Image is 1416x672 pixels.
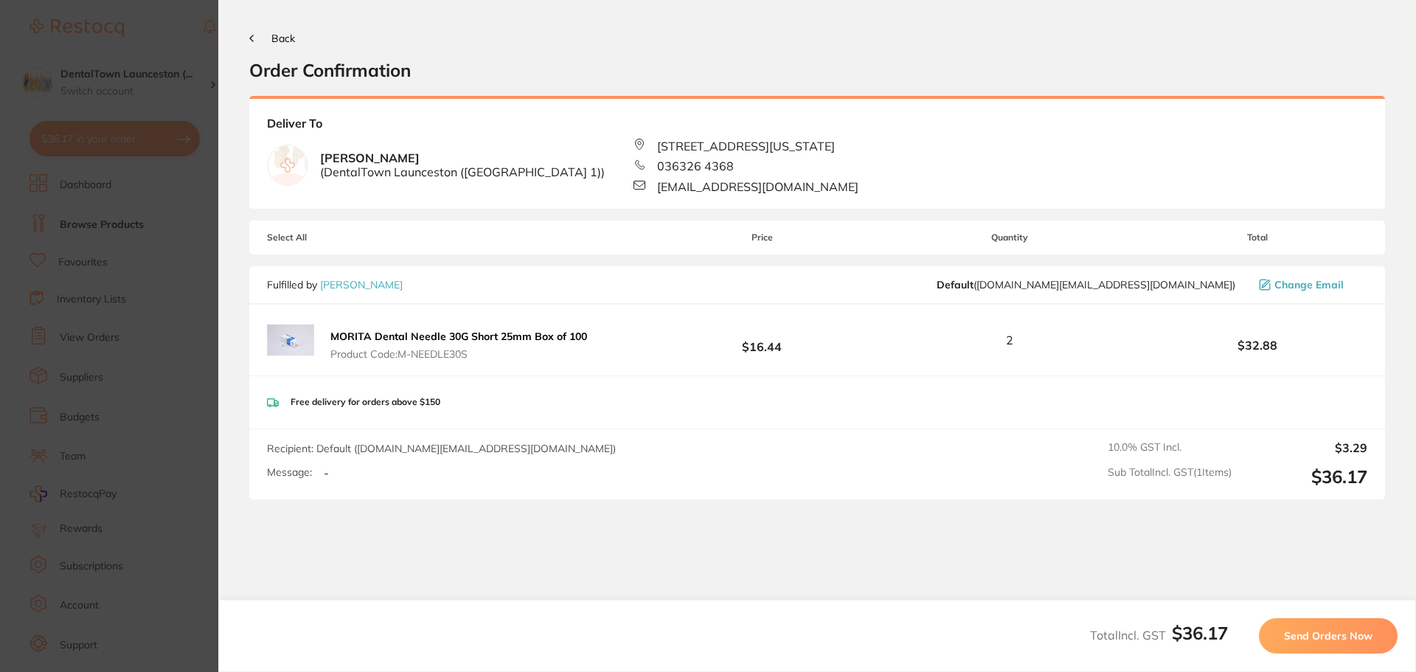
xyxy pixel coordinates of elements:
button: MORITA Dental Needle 30G Short 25mm Box of 100 Product Code:M-NEEDLE30S [326,330,591,361]
span: 2 [1006,333,1013,347]
img: aDN0MXVibg [267,316,314,364]
img: empty.jpg [268,145,308,185]
output: $3.29 [1243,441,1367,454]
span: Sub Total Incl. GST ( 1 Items) [1108,466,1232,488]
span: Quantity [872,232,1148,243]
button: Back [249,32,295,44]
output: $36.17 [1243,466,1367,488]
span: Total [1148,232,1367,243]
p: - [324,466,329,479]
button: Send Orders Now [1259,618,1398,654]
p: Free delivery for orders above $150 [291,397,440,407]
b: [PERSON_NAME] [320,151,605,179]
span: 10.0 % GST Incl. [1108,441,1232,454]
span: Change Email [1274,279,1344,291]
span: Recipient: Default ( [DOMAIN_NAME][EMAIL_ADDRESS][DOMAIN_NAME] ) [267,442,616,455]
label: Message: [267,466,312,479]
span: 036326 4368 [657,159,734,173]
span: Price [652,232,872,243]
b: MORITA Dental Needle 30G Short 25mm Box of 100 [330,330,587,343]
b: $16.44 [652,327,872,354]
b: Deliver To [267,117,1367,139]
span: ( DentalTown Launceston ([GEOGRAPHIC_DATA] 1) ) [320,165,605,179]
span: [STREET_ADDRESS][US_STATE] [657,139,835,153]
b: Default [937,278,974,291]
span: customer.care@henryschein.com.au [937,279,1235,291]
p: Fulfilled by [267,279,403,291]
span: Select All [267,232,414,243]
span: Total Incl. GST [1090,628,1228,642]
span: Send Orders Now [1284,629,1372,642]
span: Back [271,32,295,45]
b: $36.17 [1172,622,1228,644]
span: [EMAIL_ADDRESS][DOMAIN_NAME] [657,180,858,193]
button: Change Email [1254,278,1367,291]
b: $32.88 [1148,339,1367,352]
span: Product Code: M-NEEDLE30S [330,348,587,360]
a: [PERSON_NAME] [320,278,403,291]
h2: Order Confirmation [249,59,1385,81]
